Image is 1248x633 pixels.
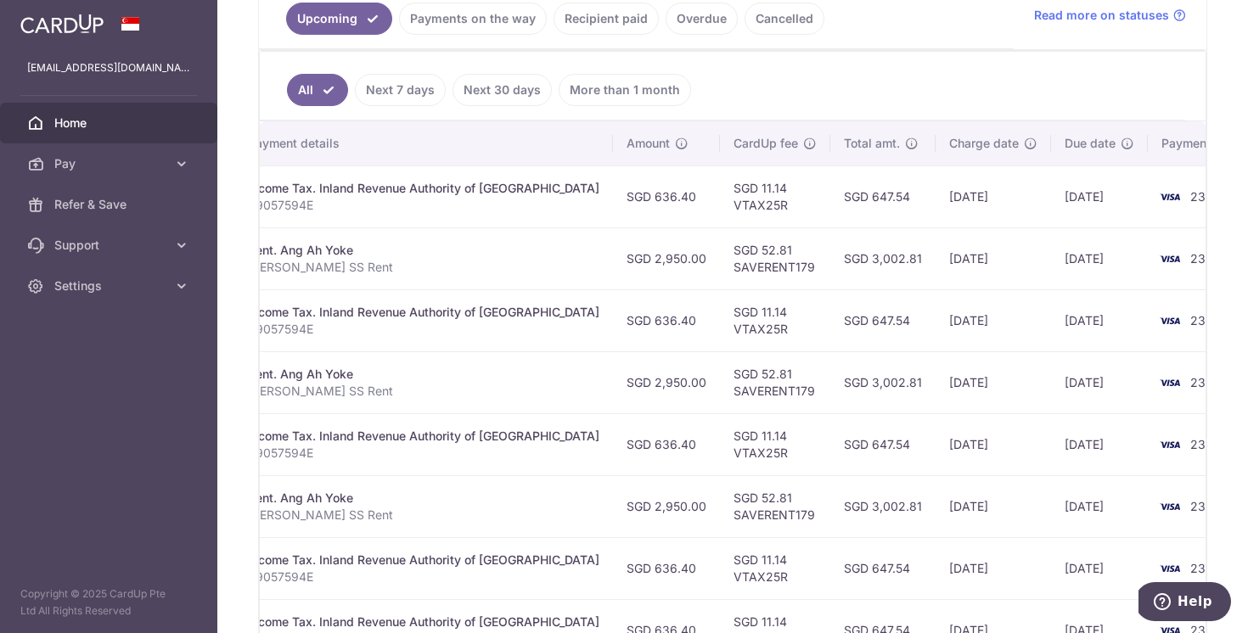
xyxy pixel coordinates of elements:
td: SGD 11.14 VTAX25R [720,165,830,227]
td: SGD 647.54 [830,413,936,475]
td: [DATE] [936,413,1051,475]
a: Recipient paid [554,3,659,35]
p: S9057594E [248,197,599,214]
td: SGD 3,002.81 [830,351,936,413]
span: 2383 [1190,437,1221,451]
td: SGD 2,950.00 [613,475,720,537]
p: S9057594E [248,445,599,462]
span: 2383 [1190,313,1221,328]
div: Rent. Ang Ah Yoke [248,242,599,259]
td: SGD 52.81 SAVERENT179 [720,227,830,289]
div: Income Tax. Inland Revenue Authority of [GEOGRAPHIC_DATA] [248,180,599,197]
td: [DATE] [1051,289,1148,351]
td: [DATE] [1051,413,1148,475]
td: [DATE] [936,165,1051,227]
td: [DATE] [936,537,1051,599]
td: [DATE] [1051,227,1148,289]
td: SGD 52.81 SAVERENT179 [720,351,830,413]
p: [PERSON_NAME] SS Rent [248,259,599,276]
div: Income Tax. Inland Revenue Authority of [GEOGRAPHIC_DATA] [248,613,599,630]
span: 2383 [1190,499,1221,513]
td: SGD 647.54 [830,165,936,227]
span: Charge date [949,135,1019,152]
a: Next 7 days [355,74,446,106]
iframe: Opens a widget where you can find more information [1138,582,1231,625]
td: SGD 11.14 VTAX25R [720,289,830,351]
a: Upcoming [286,3,392,35]
td: SGD 2,950.00 [613,227,720,289]
img: Bank Card [1153,187,1187,207]
td: SGD 3,002.81 [830,227,936,289]
div: Income Tax. Inland Revenue Authority of [GEOGRAPHIC_DATA] [248,304,599,321]
div: Income Tax. Inland Revenue Authority of [GEOGRAPHIC_DATA] [248,428,599,445]
td: SGD 647.54 [830,537,936,599]
span: Refer & Save [54,196,166,213]
td: [DATE] [1051,351,1148,413]
div: Income Tax. Inland Revenue Authority of [GEOGRAPHIC_DATA] [248,552,599,569]
td: SGD 647.54 [830,289,936,351]
td: [DATE] [1051,475,1148,537]
p: [PERSON_NAME] SS Rent [248,507,599,524]
span: CardUp fee [734,135,798,152]
img: Bank Card [1153,373,1187,393]
td: [DATE] [936,289,1051,351]
td: SGD 636.40 [613,165,720,227]
td: [DATE] [936,475,1051,537]
img: Bank Card [1153,434,1187,455]
td: SGD 52.81 SAVERENT179 [720,475,830,537]
td: SGD 636.40 [613,413,720,475]
img: Bank Card [1153,249,1187,269]
a: Cancelled [745,3,824,35]
span: Total amt. [844,135,900,152]
span: Support [54,237,166,254]
td: [DATE] [1051,537,1148,599]
span: Amount [627,135,670,152]
span: 2383 [1190,189,1221,204]
td: SGD 2,950.00 [613,351,720,413]
span: 2383 [1190,251,1221,266]
td: SGD 3,002.81 [830,475,936,537]
th: Payment details [234,121,613,165]
span: Home [54,115,166,132]
td: SGD 636.40 [613,289,720,351]
a: More than 1 month [559,74,691,106]
span: Read more on statuses [1034,7,1169,24]
td: SGD 11.14 VTAX25R [720,413,830,475]
img: Bank Card [1153,558,1187,579]
p: [PERSON_NAME] SS Rent [248,383,599,400]
span: Due date [1065,135,1116,152]
div: Rent. Ang Ah Yoke [248,366,599,383]
td: SGD 636.40 [613,537,720,599]
a: Read more on statuses [1034,7,1186,24]
span: Settings [54,277,166,294]
a: Next 30 days [453,74,552,106]
a: Payments on the way [399,3,547,35]
a: Overdue [666,3,738,35]
img: CardUp [20,14,104,34]
p: [EMAIL_ADDRESS][DOMAIN_NAME] [27,59,190,76]
td: [DATE] [936,351,1051,413]
div: Rent. Ang Ah Yoke [248,490,599,507]
span: Pay [54,155,166,172]
span: 2383 [1190,375,1221,389]
td: [DATE] [936,227,1051,289]
img: Bank Card [1153,496,1187,517]
a: All [287,74,348,106]
p: S9057594E [248,569,599,585]
img: Bank Card [1153,311,1187,331]
td: SGD 11.14 VTAX25R [720,537,830,599]
p: S9057594E [248,321,599,338]
td: [DATE] [1051,165,1148,227]
span: 2383 [1190,561,1221,575]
